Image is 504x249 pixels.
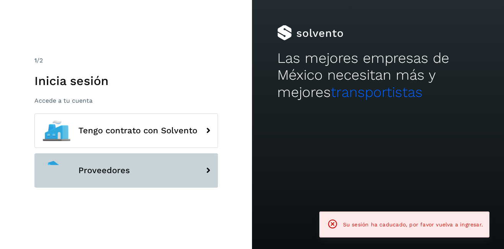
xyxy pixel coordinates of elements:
span: Tengo contrato con Solvento [78,126,197,135]
span: Su sesión ha caducado, por favor vuelva a ingresar. [343,221,483,228]
h2: Las mejores empresas de México necesitan más y mejores [277,50,479,101]
span: transportistas [331,84,423,100]
div: /2 [34,56,218,65]
span: Proveedores [78,166,130,175]
button: Proveedores [34,153,218,188]
h1: Inicia sesión [34,74,218,88]
button: Tengo contrato con Solvento [34,113,218,148]
span: 1 [34,57,37,64]
p: Accede a tu cuenta [34,97,218,104]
